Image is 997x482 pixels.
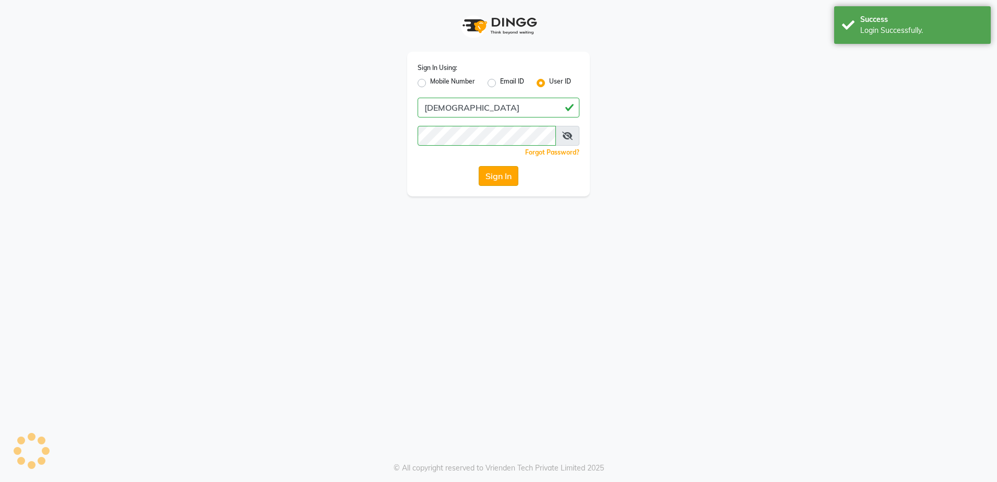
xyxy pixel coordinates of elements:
img: logo1.svg [457,10,540,41]
label: Sign In Using: [418,63,457,73]
button: Sign In [479,166,518,186]
input: Username [418,126,556,146]
label: Mobile Number [430,77,475,89]
input: Username [418,98,579,117]
a: Forgot Password? [525,148,579,156]
label: Email ID [500,77,524,89]
div: Success [860,14,983,25]
label: User ID [549,77,571,89]
div: Login Successfully. [860,25,983,36]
